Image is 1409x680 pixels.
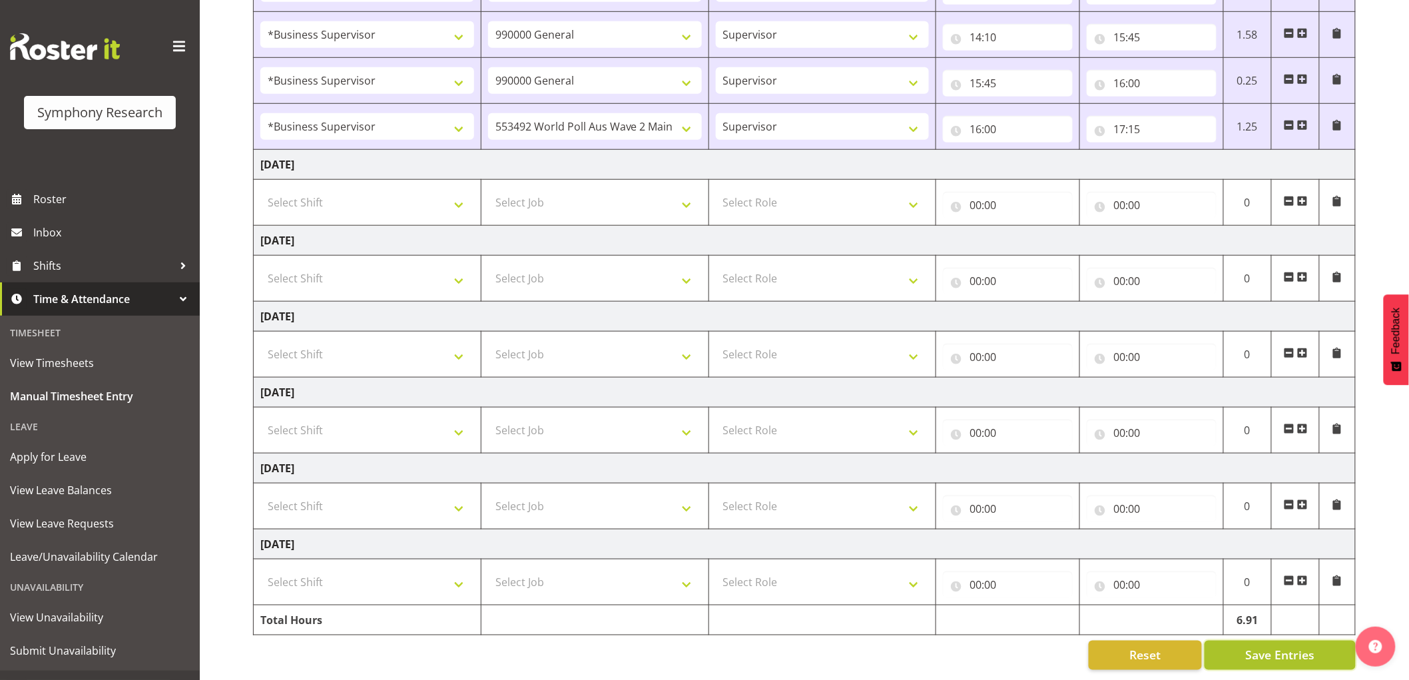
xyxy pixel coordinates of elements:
[10,547,190,567] span: Leave/Unavailability Calendar
[3,380,196,413] a: Manual Timesheet Entry
[10,386,190,406] span: Manual Timesheet Entry
[943,496,1073,522] input: Click to select...
[943,344,1073,370] input: Click to select...
[943,24,1073,51] input: Click to select...
[1224,180,1272,226] td: 0
[254,302,1356,332] td: [DATE]
[3,346,196,380] a: View Timesheets
[33,222,193,242] span: Inbox
[3,474,196,507] a: View Leave Balances
[254,454,1356,484] td: [DATE]
[1224,484,1272,529] td: 0
[33,256,173,276] span: Shifts
[3,413,196,440] div: Leave
[254,605,481,635] td: Total Hours
[3,319,196,346] div: Timesheet
[1087,24,1217,51] input: Click to select...
[943,268,1073,294] input: Click to select...
[943,420,1073,446] input: Click to select...
[1245,647,1314,664] span: Save Entries
[10,353,190,373] span: View Timesheets
[1087,571,1217,598] input: Click to select...
[33,189,193,209] span: Roster
[33,289,173,309] span: Time & Attendance
[943,116,1073,143] input: Click to select...
[943,70,1073,97] input: Click to select...
[3,507,196,540] a: View Leave Requests
[943,192,1073,218] input: Click to select...
[1224,256,1272,302] td: 0
[1087,70,1217,97] input: Click to select...
[254,378,1356,408] td: [DATE]
[1390,308,1402,354] span: Feedback
[254,150,1356,180] td: [DATE]
[3,601,196,634] a: View Unavailability
[3,634,196,667] a: Submit Unavailability
[254,226,1356,256] td: [DATE]
[10,33,120,60] img: Rosterit website logo
[1369,640,1382,653] img: help-xxl-2.png
[10,513,190,533] span: View Leave Requests
[1224,12,1272,58] td: 1.58
[37,103,162,123] div: Symphony Research
[3,440,196,474] a: Apply for Leave
[1087,192,1217,218] input: Click to select...
[3,573,196,601] div: Unavailability
[1087,344,1217,370] input: Click to select...
[1087,496,1217,522] input: Click to select...
[1087,268,1217,294] input: Click to select...
[1224,104,1272,150] td: 1.25
[10,641,190,661] span: Submit Unavailability
[1224,58,1272,104] td: 0.25
[1087,116,1217,143] input: Click to select...
[1089,641,1202,670] button: Reset
[10,447,190,467] span: Apply for Leave
[1224,605,1272,635] td: 6.91
[1129,647,1161,664] span: Reset
[10,480,190,500] span: View Leave Balances
[1384,294,1409,385] button: Feedback - Show survey
[3,540,196,573] a: Leave/Unavailability Calendar
[10,607,190,627] span: View Unavailability
[943,571,1073,598] input: Click to select...
[254,529,1356,559] td: [DATE]
[1224,559,1272,605] td: 0
[1205,641,1356,670] button: Save Entries
[1087,420,1217,446] input: Click to select...
[1224,408,1272,454] td: 0
[1224,332,1272,378] td: 0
